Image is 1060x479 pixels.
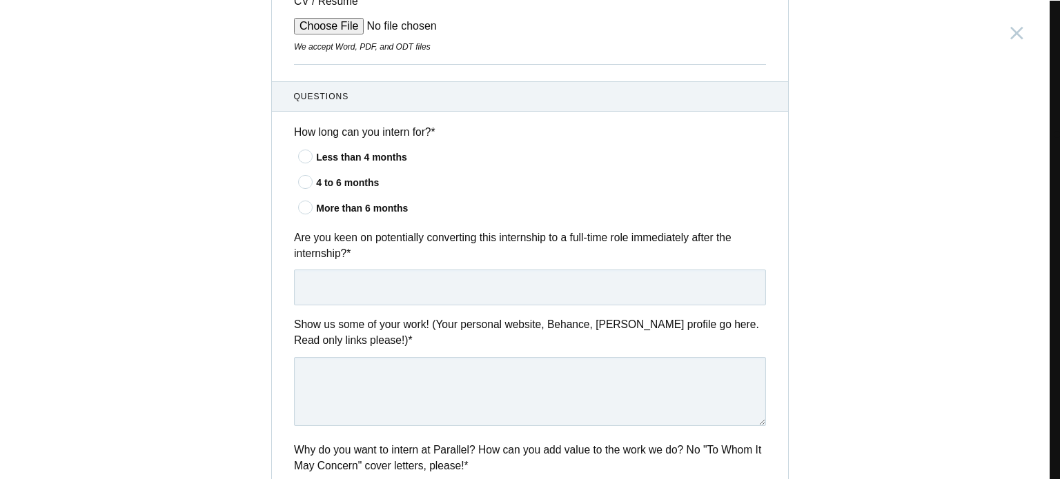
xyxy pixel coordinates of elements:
[294,41,766,53] div: We accept Word, PDF, and ODT files
[316,201,766,216] div: More than 6 months
[294,442,766,474] label: Why do you want to intern at Parallel? How can you add value to the work we do? No "To Whom It Ma...
[294,316,766,349] label: Show us some of your work! (Your personal website, Behance, [PERSON_NAME] profile go here. Read o...
[316,150,766,165] div: Less than 4 months
[294,90,767,103] span: Questions
[316,176,766,190] div: 4 to 6 months
[294,230,766,262] label: Are you keen on potentially converting this internship to a full-time role immediately after the ...
[294,124,766,140] label: How long can you intern for?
